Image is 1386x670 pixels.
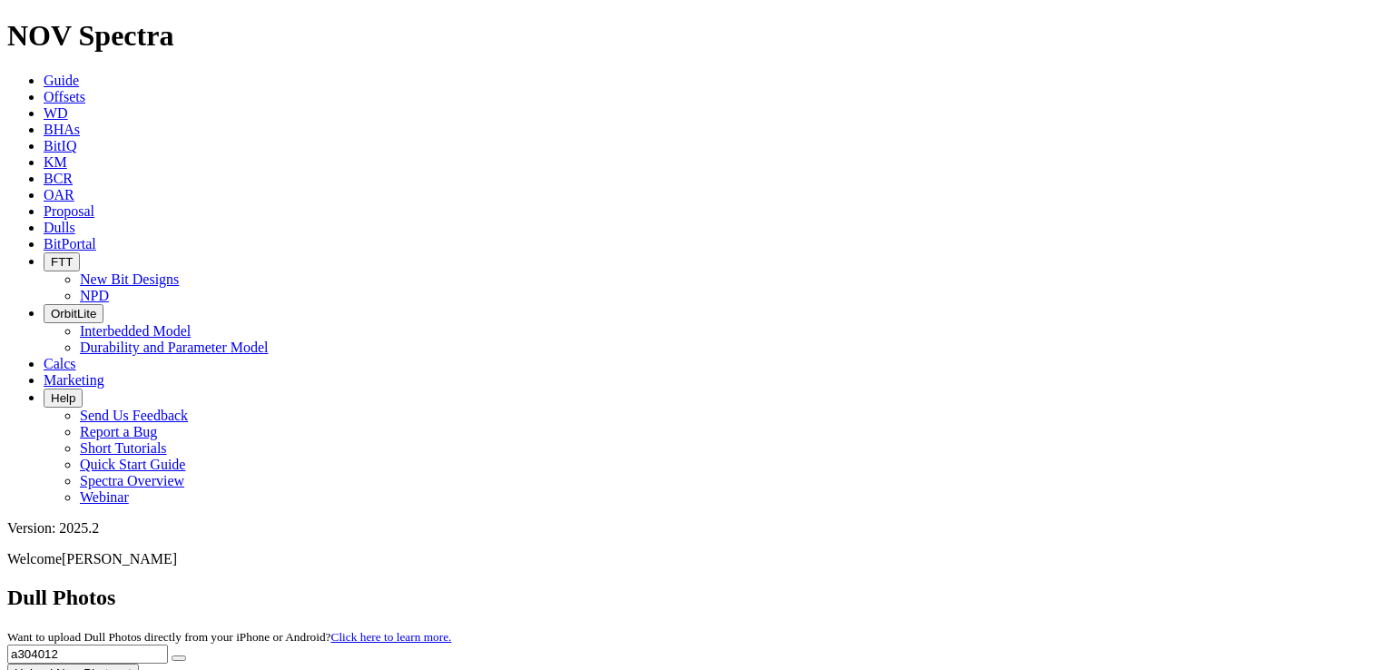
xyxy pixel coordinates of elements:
[44,220,75,235] a: Dulls
[44,187,74,202] a: OAR
[7,520,1379,537] div: Version: 2025.2
[44,203,94,219] a: Proposal
[80,440,167,456] a: Short Tutorials
[44,252,80,271] button: FTT
[80,457,185,472] a: Quick Start Guide
[7,19,1379,53] h1: NOV Spectra
[7,645,168,664] input: Search Serial Number
[44,73,79,88] a: Guide
[44,372,104,388] a: Marketing
[51,391,75,405] span: Help
[331,630,452,644] a: Click here to learn more.
[51,307,96,320] span: OrbitLite
[80,489,129,505] a: Webinar
[80,323,191,339] a: Interbedded Model
[80,271,179,287] a: New Bit Designs
[44,304,103,323] button: OrbitLite
[80,424,157,439] a: Report a Bug
[44,138,76,153] a: BitIQ
[44,89,85,104] a: Offsets
[44,356,76,371] a: Calcs
[44,154,67,170] a: KM
[80,340,269,355] a: Durability and Parameter Model
[44,122,80,137] a: BHAs
[80,473,184,488] a: Spectra Overview
[51,255,73,269] span: FTT
[7,551,1379,567] p: Welcome
[7,630,451,644] small: Want to upload Dull Photos directly from your iPhone or Android?
[80,408,188,423] a: Send Us Feedback
[44,171,73,186] a: BCR
[44,389,83,408] button: Help
[44,105,68,121] a: WD
[62,551,177,567] span: [PERSON_NAME]
[44,236,96,251] a: BitPortal
[7,586,1379,610] h2: Dull Photos
[80,288,109,303] a: NPD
